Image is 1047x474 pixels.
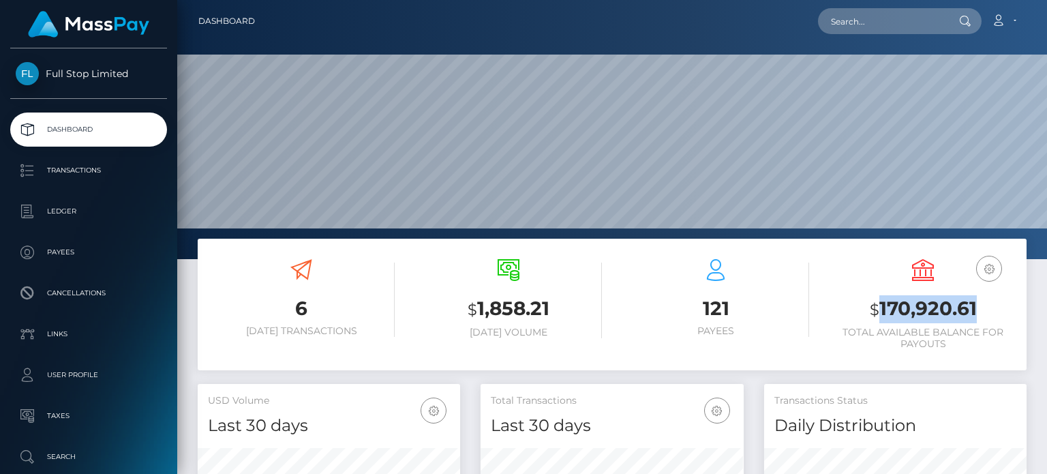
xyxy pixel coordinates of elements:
p: Search [16,447,162,467]
h6: [DATE] Transactions [208,325,395,337]
a: Payees [10,235,167,269]
h5: Transactions Status [774,394,1016,408]
h4: Last 30 days [491,414,733,438]
h3: 170,920.61 [830,295,1016,323]
a: Transactions [10,153,167,188]
h3: 1,858.21 [415,295,602,323]
small: $ [468,300,477,319]
a: Dashboard [198,7,255,35]
a: Dashboard [10,113,167,147]
h5: Total Transactions [491,394,733,408]
a: Ledger [10,194,167,228]
span: Full Stop Limited [10,68,167,80]
p: Cancellations [16,283,162,303]
img: Full Stop Limited [16,62,39,85]
img: MassPay Logo [28,11,149,38]
input: Search... [818,8,946,34]
p: Dashboard [16,119,162,140]
p: Transactions [16,160,162,181]
h4: Last 30 days [208,414,450,438]
a: Taxes [10,399,167,433]
a: Cancellations [10,276,167,310]
p: Ledger [16,201,162,222]
small: $ [870,300,879,319]
p: Taxes [16,406,162,426]
p: Links [16,324,162,344]
h3: 6 [208,295,395,322]
h3: 121 [622,295,809,322]
h6: Payees [622,325,809,337]
h6: Total Available Balance for Payouts [830,327,1016,350]
a: Search [10,440,167,474]
h5: USD Volume [208,394,450,408]
h4: Daily Distribution [774,414,1016,438]
h6: [DATE] Volume [415,327,602,338]
a: Links [10,317,167,351]
a: User Profile [10,358,167,392]
p: User Profile [16,365,162,385]
p: Payees [16,242,162,263]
